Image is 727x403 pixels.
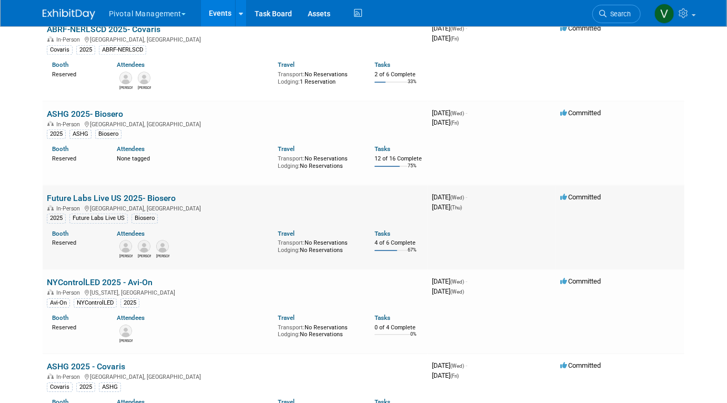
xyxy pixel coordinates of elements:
div: Reserved [52,153,101,163]
span: Transport: [278,239,305,246]
span: Committed [560,24,601,32]
span: In-Person [56,36,83,43]
img: Joe McGrath [119,325,132,337]
span: (Fri) [450,120,459,126]
div: Reserved [52,322,101,331]
span: Lodging: [278,163,300,169]
div: Jared Hoffman [138,84,151,90]
span: Transport: [278,71,305,78]
span: In-Person [56,205,83,212]
div: 2025 [120,298,139,308]
a: Booth [52,61,68,68]
a: Attendees [117,145,145,153]
span: [DATE] [432,109,467,117]
span: Committed [560,193,601,201]
span: In-Person [56,121,83,128]
span: Committed [560,109,601,117]
span: Lodging: [278,78,300,85]
img: Chirag Patel [138,240,150,253]
div: Joseph (Joe) Rodriguez [119,253,133,259]
div: 4 of 6 Complete [375,239,423,247]
div: 2025 [76,45,95,55]
img: Joseph (Joe) Rodriguez [119,240,132,253]
img: In-Person Event [47,205,54,210]
div: No Reservations 1 Reservation [278,69,359,85]
span: (Wed) [450,195,464,200]
td: 33% [408,79,417,93]
div: Covaris [47,45,73,55]
div: Joe McGrath [119,337,133,344]
a: Future Labs Live US 2025- Biosero [47,193,176,203]
td: 67% [408,247,417,261]
a: ASHG 2025 - Covaris [47,361,125,371]
span: [DATE] [432,34,459,42]
span: (Wed) [450,279,464,285]
a: Attendees [117,314,145,321]
div: [GEOGRAPHIC_DATA], [GEOGRAPHIC_DATA] [47,372,423,380]
div: ASHG [99,382,121,392]
div: Chirag Patel [138,253,151,259]
img: Valerie Weld [654,4,674,24]
img: In-Person Event [47,289,54,295]
div: [GEOGRAPHIC_DATA], [GEOGRAPHIC_DATA] [47,119,423,128]
span: [DATE] [432,118,459,126]
a: Attendees [117,230,145,237]
div: [GEOGRAPHIC_DATA], [GEOGRAPHIC_DATA] [47,35,423,43]
a: Travel [278,314,295,321]
div: Future Labs Live US [69,214,128,223]
div: Biosero [132,214,158,223]
a: Travel [278,230,295,237]
a: ABRF-NERLSCD 2025- Covaris [47,24,160,34]
div: Avi-On [47,298,70,308]
img: In-Person Event [47,121,54,126]
span: [DATE] [432,277,467,285]
div: 0 of 4 Complete [375,324,423,331]
span: (Wed) [450,110,464,116]
a: Search [592,5,641,23]
span: Committed [560,277,601,285]
div: No Reservations No Reservations [278,153,359,169]
div: [US_STATE], [GEOGRAPHIC_DATA] [47,288,423,296]
td: 75% [408,163,417,177]
span: [DATE] [432,361,467,369]
div: NYControlLED [74,298,117,308]
div: ABRF-NERLSCD [99,45,146,55]
span: (Thu) [450,205,462,210]
div: Noah Vanderhyde [156,253,169,259]
span: Transport: [278,324,305,331]
span: [DATE] [432,203,462,211]
a: Booth [52,314,68,321]
span: (Wed) [450,289,464,295]
span: Lodging: [278,331,300,338]
div: 2 of 6 Complete [375,71,423,78]
div: [GEOGRAPHIC_DATA], [GEOGRAPHIC_DATA] [47,204,423,212]
img: Jared Hoffman [138,72,150,84]
a: Travel [278,145,295,153]
div: 2025 [47,214,66,223]
span: - [466,109,467,117]
div: Covaris [47,382,73,392]
a: Tasks [375,145,390,153]
span: (Fri) [450,373,459,379]
a: Tasks [375,61,390,68]
span: (Wed) [450,26,464,32]
div: Reserved [52,69,101,78]
span: - [466,361,467,369]
span: - [466,24,467,32]
div: No Reservations No Reservations [278,237,359,254]
div: Reserved [52,237,101,247]
div: None tagged [117,153,270,163]
img: Robert Riegelhaupt [119,72,132,84]
span: Search [607,10,631,18]
a: NYControlLED 2025 - Avi-On [47,277,153,287]
span: (Fri) [450,36,459,42]
span: Committed [560,361,601,369]
span: In-Person [56,374,83,380]
div: 12 of 16 Complete [375,155,423,163]
span: In-Person [56,289,83,296]
span: [DATE] [432,371,459,379]
a: Tasks [375,314,390,321]
div: 2025 [76,382,95,392]
a: Booth [52,230,68,237]
img: Noah Vanderhyde [156,240,169,253]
